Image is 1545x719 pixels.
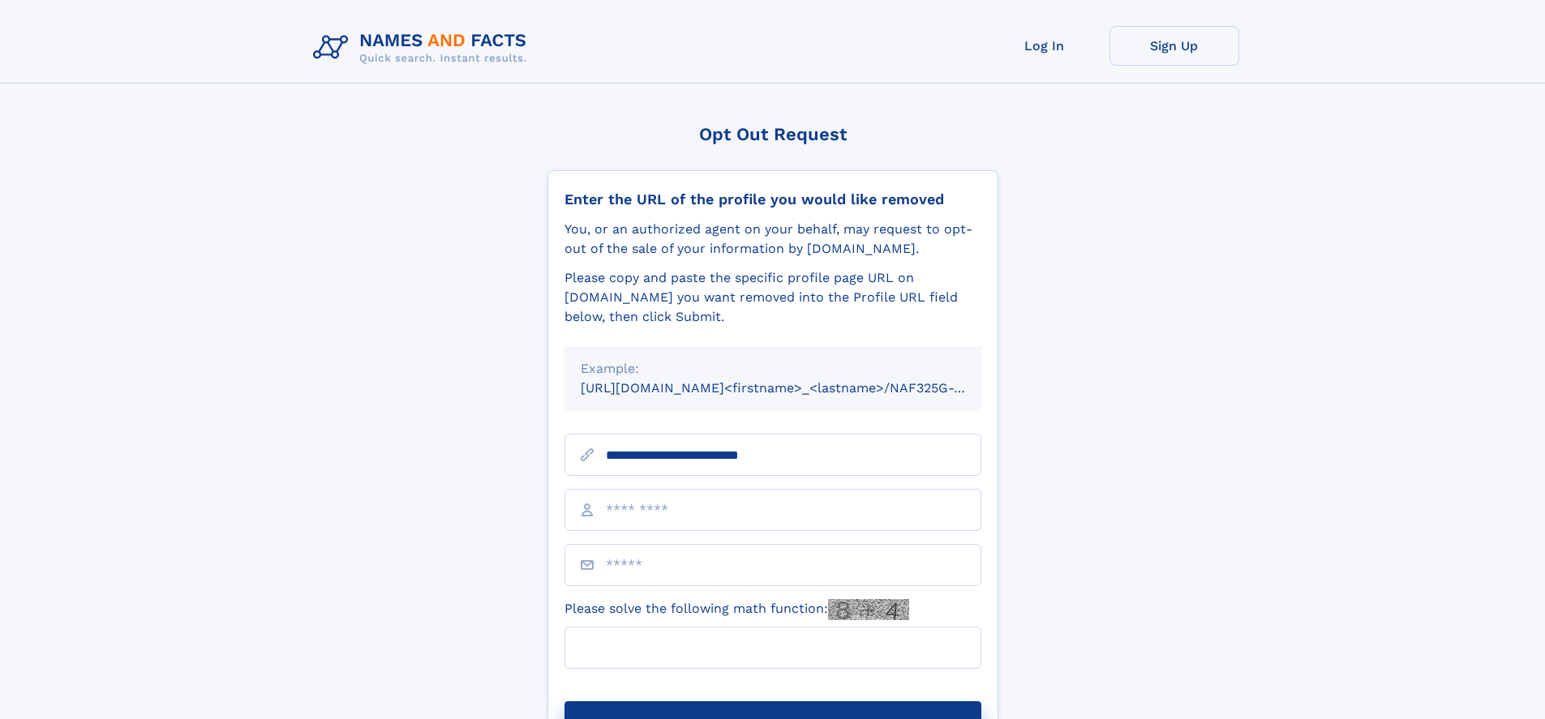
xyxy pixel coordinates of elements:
label: Please solve the following math function: [564,599,909,620]
div: Opt Out Request [547,124,998,144]
div: You, or an authorized agent on your behalf, may request to opt-out of the sale of your informatio... [564,220,981,259]
div: Please copy and paste the specific profile page URL on [DOMAIN_NAME] you want removed into the Pr... [564,268,981,327]
img: Logo Names and Facts [307,26,540,70]
a: Log In [980,26,1109,66]
small: [URL][DOMAIN_NAME]<firstname>_<lastname>/NAF325G-xxxxxxxx [581,380,1012,396]
div: Enter the URL of the profile you would like removed [564,190,981,208]
a: Sign Up [1109,26,1239,66]
div: Example: [581,359,965,379]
